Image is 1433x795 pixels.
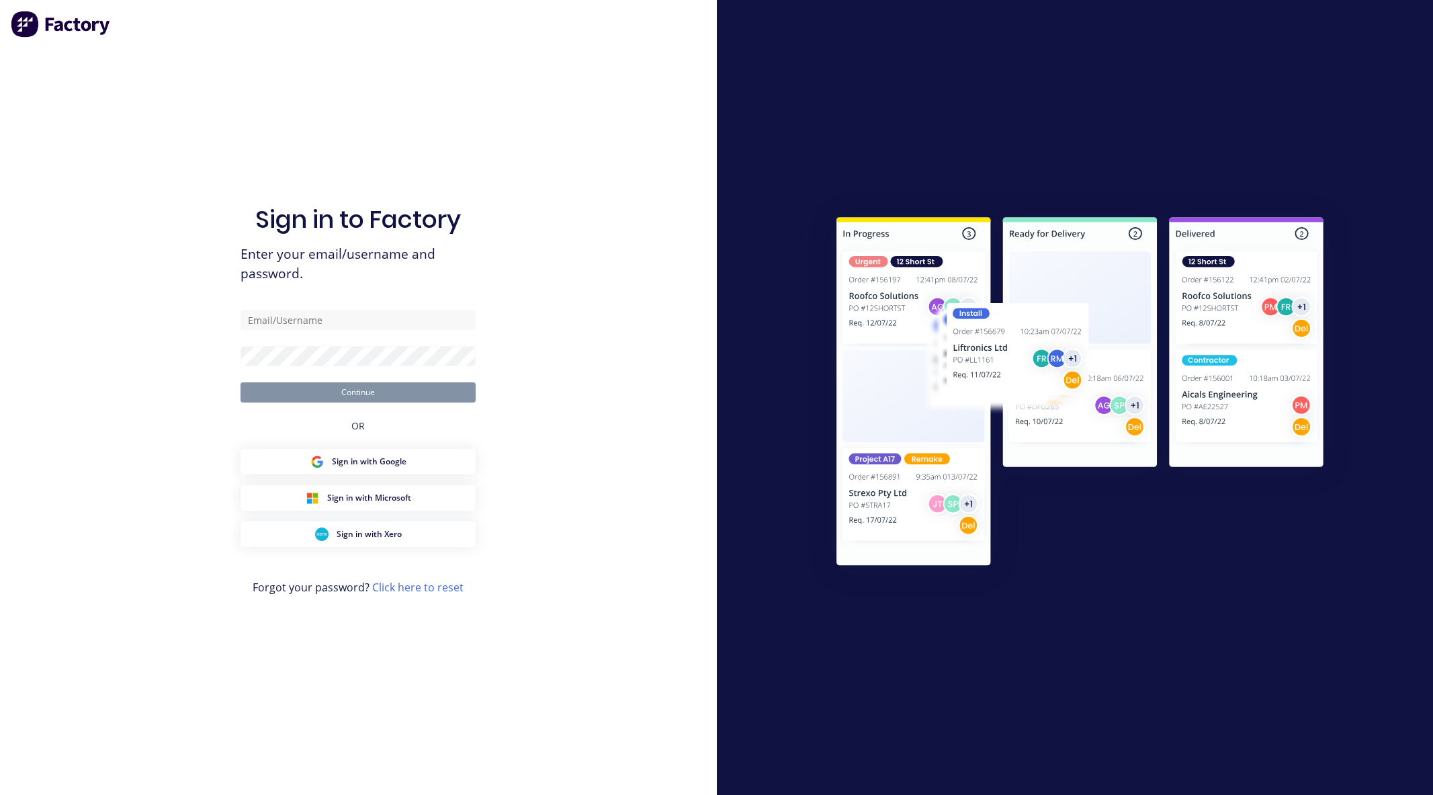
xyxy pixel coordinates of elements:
span: Enter your email/username and password. [241,245,476,284]
button: Microsoft Sign inSign in with Microsoft [241,485,476,511]
span: Sign in with Xero [337,528,402,540]
div: OR [351,403,365,449]
img: Sign in [807,190,1353,597]
button: Google Sign inSign in with Google [241,449,476,474]
span: Sign in with Google [332,456,406,468]
img: Google Sign in [310,455,324,468]
img: Microsoft Sign in [306,491,319,505]
button: Xero Sign inSign in with Xero [241,521,476,547]
span: Sign in with Microsoft [327,492,411,504]
h1: Sign in to Factory [255,205,461,234]
a: Click here to reset [372,580,464,595]
button: Continue [241,382,476,403]
span: Forgot your password? [253,579,464,595]
input: Email/Username [241,310,476,330]
img: Factory [11,11,112,38]
img: Xero Sign in [315,528,329,541]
